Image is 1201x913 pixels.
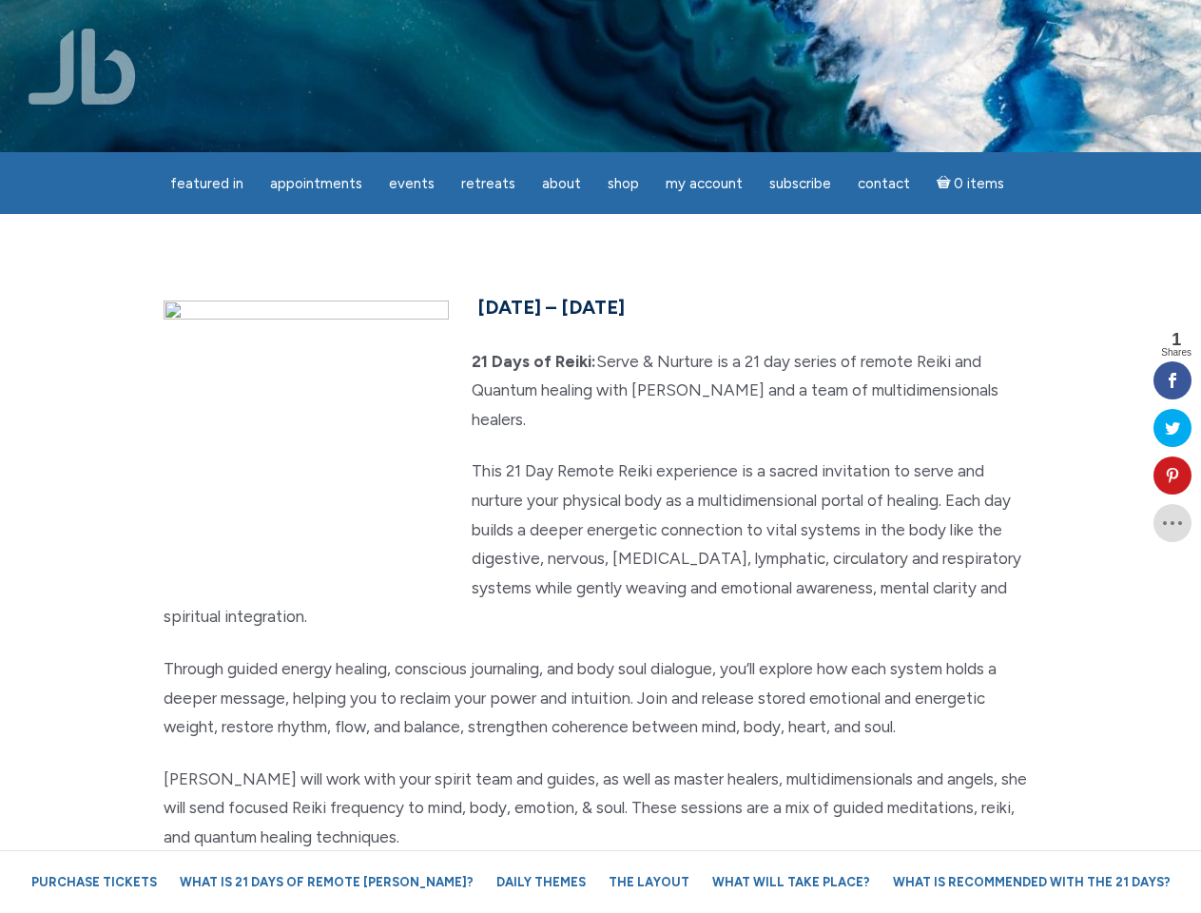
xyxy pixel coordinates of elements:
span: 0 items [954,177,1004,191]
a: Retreats [450,165,527,203]
span: Shares [1161,348,1191,358]
a: featured in [159,165,255,203]
a: What will take place? [703,865,880,899]
a: My Account [654,165,754,203]
span: featured in [170,175,243,192]
p: This 21 Day Remote Reiki experience is a sacred invitation to serve and nurture your physical bod... [164,456,1038,631]
a: Appointments [259,165,374,203]
a: Events [378,165,446,203]
a: Shop [596,165,650,203]
span: My Account [666,175,743,192]
a: About [531,165,592,203]
p: [PERSON_NAME] will work with your spirit team and guides, as well as master healers, multidimensi... [164,765,1038,852]
span: Shop [608,175,639,192]
i: Cart [937,175,955,192]
span: Contact [858,175,910,192]
a: Daily Themes [487,865,595,899]
span: About [542,175,581,192]
span: Events [389,175,435,192]
p: Serve & Nurture is a 21 day series of remote Reiki and Quantum healing with [PERSON_NAME] and a t... [164,347,1038,435]
p: Through guided energy healing, conscious journaling, and body soul dialogue, you’ll explore how e... [164,654,1038,742]
a: The Layout [599,865,699,899]
a: What is 21 Days of Remote [PERSON_NAME]? [170,865,483,899]
span: Subscribe [769,175,831,192]
a: Purchase Tickets [22,865,166,899]
strong: 21 Days of Reiki: [472,352,596,371]
img: Jamie Butler. The Everyday Medium [29,29,136,105]
a: Subscribe [758,165,843,203]
a: Cart0 items [925,164,1017,203]
span: Appointments [270,175,362,192]
span: 1 [1161,331,1191,348]
a: Contact [846,165,921,203]
span: Retreats [461,175,515,192]
a: What is recommended with the 21 Days? [883,865,1180,899]
span: [DATE] – [DATE] [477,296,625,319]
